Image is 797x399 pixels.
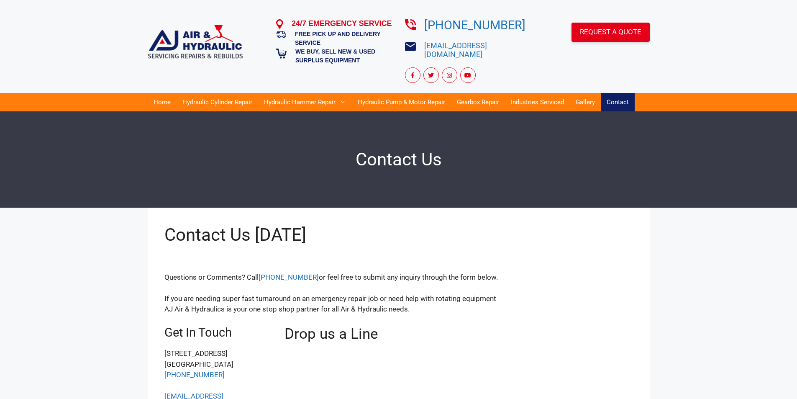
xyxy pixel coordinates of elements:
[424,41,487,59] a: [EMAIL_ADDRESS][DOMAIN_NAME]
[148,93,177,111] a: Home
[259,273,319,281] a: [PHONE_NUMBER]
[352,93,451,111] a: Hydraulic Pump & Motor Repair
[164,348,272,381] p: [STREET_ADDRESS] [GEOGRAPHIC_DATA]
[258,93,352,111] a: Hydraulic Hammer Repair
[164,224,633,245] h1: Contact Us [DATE]
[292,18,392,29] h4: 24/7 EMERGENCY SERVICE
[295,30,392,47] h5: FREE PICK UP AND DELIVERY SERVICE
[164,272,633,283] p: Questions or Comments? Call or feel free to submit any inquiry through the form below.
[570,93,601,111] a: Gallery
[451,93,505,111] a: Gearbox Repair
[164,325,272,340] h3: Get In Touch
[284,325,633,343] h2: Drop us a Line
[177,93,258,111] a: Hydraulic Cylinder Repair
[601,93,635,111] a: Contact
[148,149,650,170] h1: Contact Us
[164,293,633,315] p: If you are needing super fast turnaround on an emergency repair job or need help with rotating eq...
[424,18,525,32] a: [PHONE_NUMBER]
[164,371,225,379] a: [PHONE_NUMBER]
[571,23,650,42] a: REQUEST A QUOTE
[295,47,392,65] h5: WE BUY, SELL NEW & USED SURPLUS EQUIPMENT
[505,93,570,111] a: Industries Serviced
